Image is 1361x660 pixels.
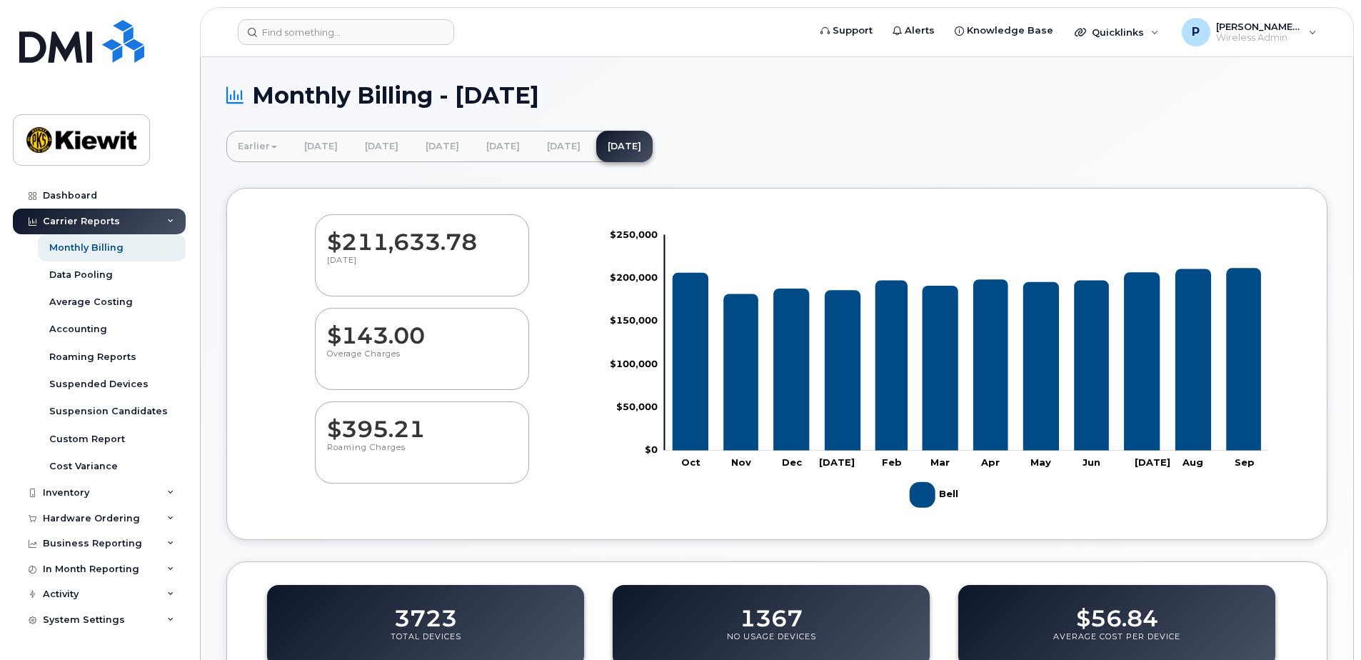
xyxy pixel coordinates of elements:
[327,349,517,374] p: Overage Charges
[596,131,653,162] a: [DATE]
[394,591,457,631] dd: 3723
[1076,591,1158,631] dd: $56.84
[475,131,531,162] a: [DATE]
[226,131,288,162] a: Earlier
[910,476,962,514] g: Bell
[1083,456,1100,468] tspan: Jun
[980,456,1000,468] tspan: Apr
[226,83,1327,108] h1: Monthly Billing - [DATE]
[930,456,950,468] tspan: Mar
[327,255,517,281] p: [DATE]
[882,456,902,468] tspan: Feb
[740,591,803,631] dd: 1367
[645,444,658,455] tspan: $0
[293,131,349,162] a: [DATE]
[353,131,410,162] a: [DATE]
[610,271,658,283] tspan: $200,000
[1135,456,1170,468] tspan: [DATE]
[327,402,517,442] dd: $395.21
[1053,631,1180,657] p: Average Cost Per Device
[536,131,592,162] a: [DATE]
[327,442,517,468] p: Roaming Charges
[610,228,658,239] tspan: $250,000
[391,631,461,657] p: Total Devices
[1030,456,1051,468] tspan: May
[327,309,517,349] dd: $143.00
[910,476,962,514] g: Legend
[1235,456,1255,468] tspan: Sep
[616,401,658,412] tspan: $50,000
[782,456,803,468] tspan: Dec
[610,228,1269,513] g: Chart
[681,456,700,468] tspan: Oct
[819,456,855,468] tspan: [DATE]
[414,131,471,162] a: [DATE]
[610,357,658,369] tspan: $100,000
[327,215,517,255] dd: $211,633.78
[610,314,658,326] tspan: $150,000
[672,268,1261,451] g: Bell
[1182,456,1204,468] tspan: Aug
[730,456,750,468] tspan: Nov
[727,631,816,657] p: No Usage Devices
